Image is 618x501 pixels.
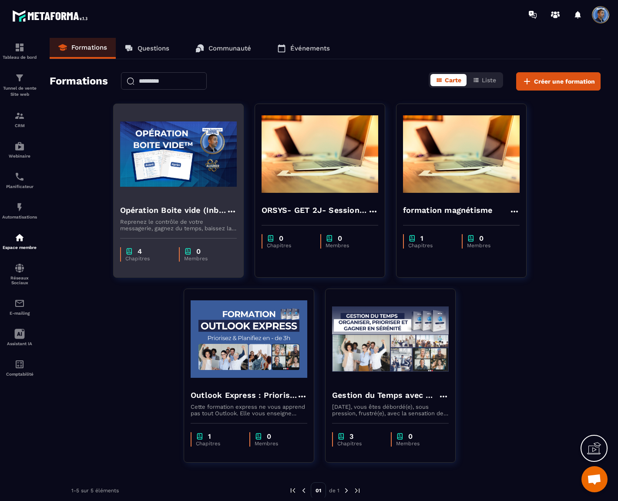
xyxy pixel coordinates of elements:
p: de 1 [329,487,339,494]
p: 0 [279,234,283,242]
a: Formations [50,38,116,59]
p: Automatisations [2,215,37,219]
a: formation-backgroundOutlook Express : Priorisez & Planifiez en 3hCette formation express ne vous ... [184,289,325,474]
p: Tunnel de vente Site web [2,85,37,98]
img: logo [12,8,91,24]
img: chapter [196,432,204,440]
p: Cette formation express ne vous apprend pas tout Outlook. Elle vous enseigne uniquement les meill... [191,403,307,417]
p: Questions [138,44,169,52]
img: formation-background [120,111,237,198]
img: chapter [255,432,262,440]
img: formation [14,42,25,53]
p: Chapitres [408,242,453,249]
span: Liste [482,77,496,84]
p: 0 [267,432,271,440]
img: prev [289,487,297,494]
p: Réseaux Sociaux [2,276,37,285]
p: Membres [396,440,440,447]
p: Espace membre [2,245,37,250]
img: automations [14,232,25,243]
p: 01 [311,482,326,499]
a: formation-backgroundGestion du Temps avec Outlook : Organiser, Prioriser et [PERSON_NAME] en Séré... [325,289,467,474]
a: automationsautomationsEspace membre [2,226,37,256]
img: scheduler [14,171,25,182]
p: 4 [138,247,142,256]
h4: formation magnétisme [403,204,493,216]
a: formation-backgroundORSYS- GET 2J- Session du xxxchapter0Chapitreschapter0Membres [255,104,396,289]
a: accountantaccountantComptabilité [2,353,37,383]
img: formation-background [332,296,449,383]
a: formation-backgroundformation magnétismechapter1Chapitreschapter0Membres [396,104,537,289]
p: Membres [326,242,369,249]
img: chapter [184,247,192,256]
h2: Formations [50,72,108,91]
img: formation [14,73,25,83]
img: chapter [396,432,404,440]
img: chapter [337,432,345,440]
img: automations [14,141,25,151]
button: Carte [430,74,467,86]
p: 3 [349,432,353,440]
a: schedulerschedulerPlanificateur [2,165,37,195]
h4: Opération Boite vide (Inbox Zero) [120,204,226,216]
img: chapter [267,234,275,242]
p: Reprenez le contrôle de votre messagerie, gagnez du temps, baissez la charge mentale. Moins d’int... [120,219,237,232]
a: Communauté [187,38,260,59]
img: formation [14,111,25,121]
img: accountant [14,359,25,370]
p: 0 [479,234,484,242]
p: Membres [255,440,299,447]
p: 0 [408,432,413,440]
p: 1-5 sur 5 éléments [71,488,119,494]
p: Chapitres [337,440,382,447]
a: Événements [269,38,339,59]
a: formationformationTunnel de vente Site web [2,66,37,104]
p: Planificateur [2,184,37,189]
span: Carte [445,77,461,84]
p: Formations [71,44,107,51]
img: formation-background [403,111,520,198]
div: Ouvrir le chat [581,466,608,492]
a: formation-backgroundOpération Boite vide (Inbox Zero)Reprenez le contrôle de votre messagerie, ga... [113,104,255,289]
img: formation-background [191,296,307,383]
h4: Gestion du Temps avec Outlook : Organiser, Prioriser et [PERSON_NAME] en Sérénité [332,389,438,401]
img: email [14,298,25,309]
button: Créer une formation [516,72,601,91]
img: automations [14,202,25,212]
img: social-network [14,263,25,273]
p: Comptabilité [2,372,37,377]
p: 1 [208,432,211,440]
h4: Outlook Express : Priorisez & Planifiez en 3h [191,389,297,401]
p: Communauté [208,44,251,52]
p: 0 [338,234,342,242]
a: formationformationCRM [2,104,37,134]
p: Chapitres [125,256,170,262]
a: Assistant IA [2,322,37,353]
p: E-mailing [2,311,37,316]
p: Chapitres [267,242,312,249]
img: next [343,487,350,494]
p: [DATE], vous êtes débordé(e), sous pression, frustré(e), avec la sensation de courir après le tem... [332,403,449,417]
p: 1 [420,234,423,242]
a: Questions [116,38,178,59]
p: CRM [2,123,37,128]
img: formation-background [262,111,378,198]
a: social-networksocial-networkRéseaux Sociaux [2,256,37,292]
img: chapter [125,247,133,256]
p: Membres [184,256,228,262]
img: prev [300,487,308,494]
img: next [353,487,361,494]
a: emailemailE-mailing [2,292,37,322]
p: Événements [290,44,330,52]
span: Créer une formation [534,77,595,86]
a: formationformationTableau de bord [2,36,37,66]
p: Tableau de bord [2,55,37,60]
img: chapter [408,234,416,242]
a: automationsautomationsAutomatisations [2,195,37,226]
p: Chapitres [196,440,241,447]
a: automationsautomationsWebinaire [2,134,37,165]
p: Assistant IA [2,341,37,346]
img: chapter [467,234,475,242]
p: Webinaire [2,154,37,158]
img: chapter [326,234,333,242]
